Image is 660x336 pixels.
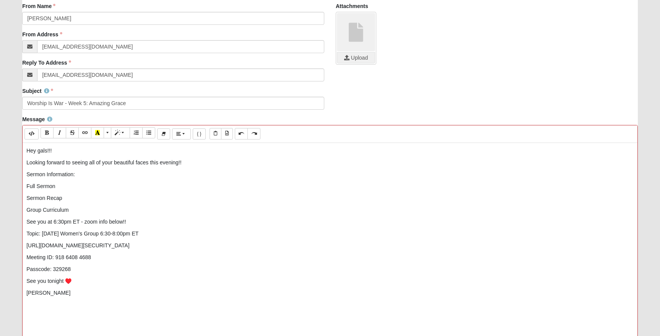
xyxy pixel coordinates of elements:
[26,147,634,155] p: Hey gals!!!
[22,2,55,10] label: From Name
[221,128,233,139] button: Paste from Word
[26,159,634,167] p: Looking forward to seeing all of your beautiful faces this evening!!
[336,2,368,10] label: Attachments
[130,127,143,138] button: Ordered list (CTRL+SHIFT+NUM8)
[22,115,52,123] label: Message
[26,289,634,297] p: [PERSON_NAME]
[157,128,170,140] button: Remove Font Style (CTRL+\)
[26,182,634,190] p: Full Sermon
[41,127,54,138] button: Bold (CTRL+B)
[26,265,634,273] p: Passcode: 329268
[111,127,130,138] button: Style
[26,242,634,250] p: [URL][DOMAIN_NAME][SECURITY_DATA]
[172,128,191,140] button: Paragraph
[91,127,104,138] button: Recent Color
[22,31,62,38] label: From Address
[193,128,206,140] button: Merge Field
[26,253,634,261] p: Meeting ID: 918 6408 4688
[53,127,66,138] button: Italic (CTRL+I)
[142,127,155,138] button: Unordered list (CTRL+SHIFT+NUM7)
[104,127,111,138] button: More Color
[26,230,634,238] p: Topic: [DATE] Women's Group 6:30-8:00pm ET
[210,128,221,139] button: Paste Text
[22,59,71,67] label: Reply To Address
[26,206,634,214] p: Group Curriculum
[78,127,91,138] button: Link (CTRL+K)
[26,194,634,202] p: Sermon Recap
[247,128,260,139] button: Redo (CTRL+Y)
[26,277,634,285] p: See you tonight ♥️
[26,170,634,179] p: Sermon Information:
[235,128,248,139] button: Undo (CTRL+Z)
[22,87,53,95] label: Subject
[66,127,79,138] button: Strikethrough (CTRL+SHIFT+S)
[24,128,39,140] button: Code Editor
[26,218,634,226] p: See you at 6:30pm ET - zoom info below!!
